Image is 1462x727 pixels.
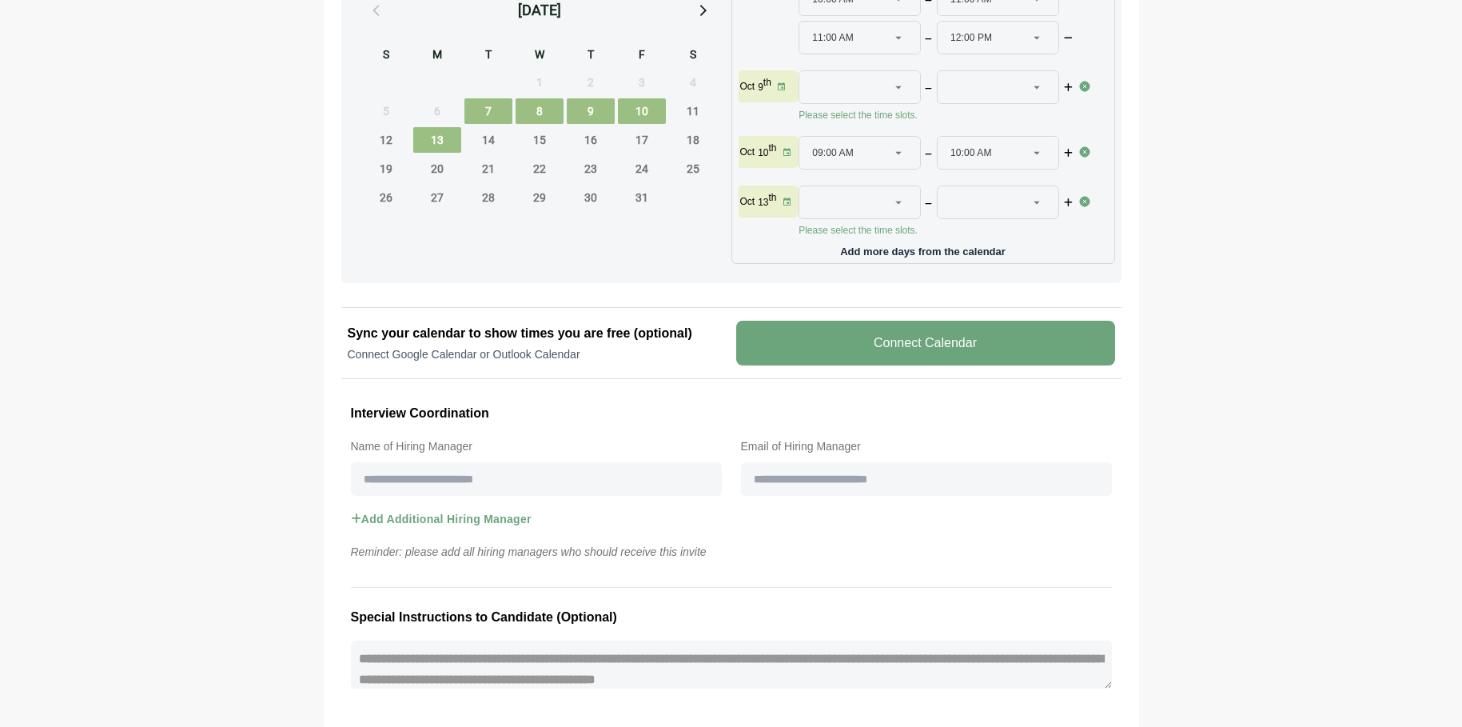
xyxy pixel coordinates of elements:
span: Saturday, October 4, 2025 [669,70,717,95]
span: Thursday, October 16, 2025 [567,127,615,153]
span: 12:00 PM [950,22,992,54]
span: Sunday, October 5, 2025 [362,98,410,124]
div: T [464,46,512,66]
strong: 13 [758,197,768,208]
h3: Interview Coordination [351,403,1112,424]
div: F [618,46,666,66]
sup: th [769,142,777,154]
span: Wednesday, October 15, 2025 [516,127,564,153]
span: Tuesday, October 28, 2025 [464,185,512,210]
strong: 9 [758,82,763,93]
p: Please select the time slots. [799,224,1078,237]
p: Oct [740,195,755,208]
p: Oct [740,80,755,93]
p: Please select the time slots. [799,109,1078,122]
span: Tuesday, October 14, 2025 [464,127,512,153]
span: Monday, October 6, 2025 [413,98,461,124]
v-button: Connect Calendar [736,321,1115,365]
h2: Sync your calendar to show times you are free (optional) [348,324,727,343]
sup: th [769,192,777,203]
span: Monday, October 20, 2025 [413,156,461,182]
span: Thursday, October 2, 2025 [567,70,615,95]
h3: Special Instructions to Candidate (Optional) [351,607,1112,628]
span: 10:00 AM [950,137,992,169]
div: S [669,46,717,66]
p: Connect Google Calendar or Outlook Calendar [348,346,727,362]
span: Friday, October 24, 2025 [618,156,666,182]
span: Wednesday, October 8, 2025 [516,98,564,124]
span: Monday, October 27, 2025 [413,185,461,210]
span: Friday, October 3, 2025 [618,70,666,95]
span: Thursday, October 9, 2025 [567,98,615,124]
strong: 10 [758,147,768,158]
div: S [362,46,410,66]
span: Saturday, October 18, 2025 [669,127,717,153]
label: Email of Hiring Manager [741,437,1112,456]
span: Sunday, October 12, 2025 [362,127,410,153]
span: 09:00 AM [812,137,854,169]
div: M [413,46,461,66]
span: Saturday, October 11, 2025 [669,98,717,124]
div: W [516,46,564,66]
span: 11:00 AM [812,22,854,54]
span: Tuesday, October 21, 2025 [464,156,512,182]
p: Add more days from the calendar [739,240,1108,257]
span: Tuesday, October 7, 2025 [464,98,512,124]
span: Friday, October 31, 2025 [618,185,666,210]
span: Monday, October 13, 2025 [413,127,461,153]
p: Oct [740,146,755,158]
span: Sunday, October 26, 2025 [362,185,410,210]
sup: th [763,77,771,88]
span: Friday, October 10, 2025 [618,98,666,124]
div: T [567,46,615,66]
span: Sunday, October 19, 2025 [362,156,410,182]
span: Friday, October 17, 2025 [618,127,666,153]
span: Thursday, October 30, 2025 [567,185,615,210]
span: Wednesday, October 22, 2025 [516,156,564,182]
span: Saturday, October 25, 2025 [669,156,717,182]
p: Reminder: please add all hiring managers who should receive this invite [341,542,1121,561]
button: Add Additional Hiring Manager [351,496,532,542]
span: Wednesday, October 29, 2025 [516,185,564,210]
span: Thursday, October 23, 2025 [567,156,615,182]
span: Wednesday, October 1, 2025 [516,70,564,95]
label: Name of Hiring Manager [351,437,722,456]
